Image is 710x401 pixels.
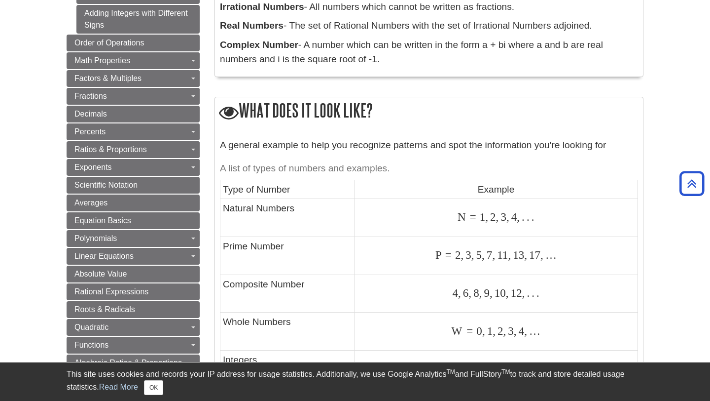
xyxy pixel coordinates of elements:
[67,212,200,229] a: Equation Basics
[509,286,522,299] span: 12
[74,56,130,65] span: Math Properties
[524,324,527,337] span: ,
[517,210,520,223] span: ,
[446,368,455,375] sup: TM
[220,38,638,67] p: - A number which can be written in the form a + bi where a and b are real numbers and i is the sq...
[67,195,200,211] a: Averages
[67,159,200,176] a: Exponents
[474,248,482,261] span: 5
[508,248,511,261] span: ,
[76,5,200,34] a: Adding Integers with Different Signs
[67,123,200,140] a: Percents
[676,177,708,190] a: Back to Top
[220,1,304,12] b: Irrational Numbers
[67,35,200,51] a: Order of Operations
[74,181,138,189] span: Scientific Notation
[67,88,200,105] a: Fractions
[461,248,463,261] span: ,
[452,248,461,261] span: 2
[452,286,458,299] span: 4
[435,248,442,261] span: P
[67,301,200,318] a: Roots & Radicals
[488,210,496,223] span: 2
[520,210,525,223] span: .
[463,324,473,337] span: =
[67,355,200,371] a: Algebraic Ratios & Proportions
[67,283,200,300] a: Rational Expressions
[74,145,147,154] span: Ratios & Proportions
[67,337,200,354] a: Functions
[514,324,517,337] span: ,
[482,248,485,261] span: ,
[74,270,127,278] span: Absolute Value
[220,180,355,199] td: Type of Number
[525,210,530,223] span: .
[451,324,463,337] span: W
[220,19,638,33] p: - The set of Rational Numbers with the set of Irrational Numbers adjoined.
[67,368,643,395] div: This site uses cookies and records your IP address for usage statistics. Additionally, we use Goo...
[471,286,479,299] span: 8
[482,286,490,299] span: 9
[67,319,200,336] a: Quadratic
[74,323,108,331] span: Quadratic
[220,138,638,153] p: A general example to help you recognize patterns and spot the information you're looking for
[540,248,543,261] span: ,
[493,324,496,337] span: ,
[466,210,476,223] span: =
[527,324,540,337] span: …
[220,237,355,275] td: Prime Number
[220,158,638,180] caption: A list of types of numbers and examples.
[506,324,514,337] span: 3
[511,248,524,261] span: 13
[74,39,144,47] span: Order of Operations
[67,266,200,282] a: Absolute Value
[479,286,482,299] span: ,
[74,199,107,207] span: Averages
[74,287,148,296] span: Rational Expressions
[503,324,506,337] span: ,
[461,286,469,299] span: 6
[220,313,355,351] td: Whole Numbers
[74,234,117,242] span: Polynomials
[67,248,200,265] a: Linear Equations
[530,286,534,299] span: .
[74,252,134,260] span: Linear Equations
[220,40,298,50] b: Complex Number
[67,52,200,69] a: Math Properties
[525,286,530,299] span: .
[524,248,527,261] span: ,
[506,210,509,223] span: ,
[490,286,493,299] span: ,
[463,248,471,261] span: 3
[74,341,108,349] span: Functions
[74,74,142,82] span: Factors & Multiples
[67,141,200,158] a: Ratios & Proportions
[458,210,466,223] span: N
[496,210,499,223] span: ,
[74,305,135,314] span: Roots & Radicals
[498,210,506,223] span: 3
[471,248,474,261] span: ,
[215,97,643,125] h2: What does it look like?
[67,70,200,87] a: Factors & Multiples
[144,380,163,395] button: Close
[74,216,131,225] span: Equation Basics
[74,127,106,136] span: Percents
[354,180,638,199] td: Example
[492,248,495,261] span: ,
[220,20,284,31] b: Real Numbers
[476,210,486,223] span: 1
[74,163,112,171] span: Exponents
[517,324,525,337] span: 4
[485,324,493,337] span: 1
[67,106,200,122] a: Decimals
[74,359,182,367] span: Algebraic Ratios & Proportions
[74,110,107,118] span: Decimals
[501,368,510,375] sup: TM
[67,230,200,247] a: Polynomials
[485,210,488,223] span: ,
[530,210,534,223] span: .
[527,248,540,261] span: 17
[220,351,355,389] td: Integers
[534,286,539,299] span: .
